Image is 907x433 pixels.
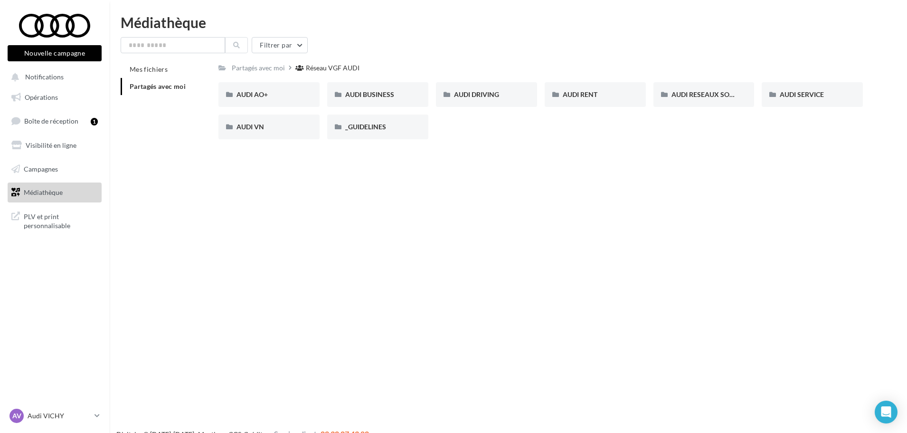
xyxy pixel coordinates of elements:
[91,118,98,125] div: 1
[454,90,499,98] span: AUDI DRIVING
[6,183,104,202] a: Médiathèque
[6,111,104,131] a: Boîte de réception1
[345,123,386,131] span: _GUIDELINES
[24,210,98,231] span: PLV et print personnalisable
[6,159,104,179] a: Campagnes
[24,117,78,125] span: Boîte de réception
[252,37,308,53] button: Filtrer par
[345,90,394,98] span: AUDI BUSINESS
[130,65,168,73] span: Mes fichiers
[6,206,104,234] a: PLV et print personnalisable
[121,15,896,29] div: Médiathèque
[24,164,58,173] span: Campagnes
[24,188,63,196] span: Médiathèque
[25,73,64,81] span: Notifications
[8,45,102,61] button: Nouvelle campagne
[6,87,104,107] a: Opérations
[232,63,285,73] div: Partagés avec moi
[12,411,21,421] span: AV
[130,82,186,90] span: Partagés avec moi
[563,90,597,98] span: AUDI RENT
[8,407,102,425] a: AV Audi VICHY
[236,123,264,131] span: AUDI VN
[28,411,91,421] p: Audi VICHY
[875,401,898,423] div: Open Intercom Messenger
[671,90,750,98] span: AUDI RESEAUX SOCIAUX
[25,93,58,101] span: Opérations
[306,63,359,73] div: Réseau VGF AUDI
[26,141,76,149] span: Visibilité en ligne
[6,135,104,155] a: Visibilité en ligne
[236,90,268,98] span: AUDI AO+
[780,90,824,98] span: AUDI SERVICE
